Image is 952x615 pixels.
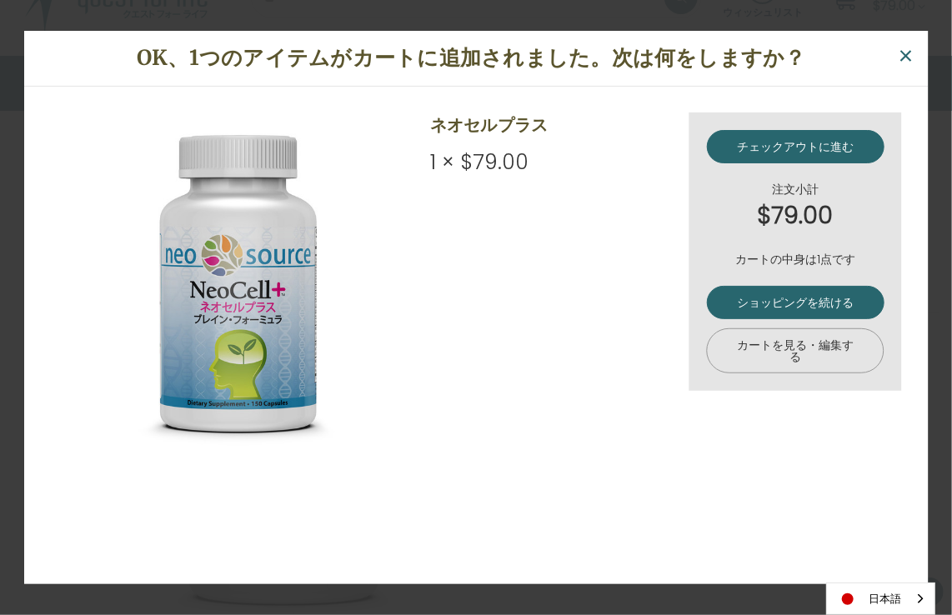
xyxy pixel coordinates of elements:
[68,112,413,457] img: ネオセルプラス
[706,286,884,319] a: ショッピングを続ける
[430,112,672,137] h2: ネオセルプラス
[430,147,672,178] div: 1 × $79.00
[50,42,893,74] h1: OK、1つのアイテムがカートに追加されました。次は何をしますか？
[706,328,884,373] a: カートを見る・編集する
[898,37,914,75] span: ×
[706,251,884,268] p: カートの中身は1点です
[706,130,884,163] a: チェックアウトに進む
[826,582,935,615] aside: Language selected: 日本語
[826,582,935,615] div: Language
[706,181,884,233] div: 注文小計
[827,583,934,614] a: 日本語
[706,198,884,233] strong: $79.00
